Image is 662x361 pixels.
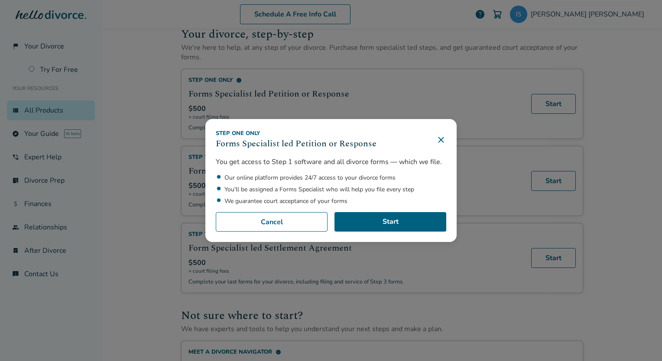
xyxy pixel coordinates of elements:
[216,129,376,137] div: Step One Only
[224,185,446,193] li: You'll be assigned a Forms Specialist who will help you file every step
[619,319,662,361] iframe: Chat Widget
[216,137,376,150] h3: Forms Specialist led Petition or Response
[224,197,446,205] li: We guarantee court acceptance of your forms
[216,157,446,167] p: You get access to Step 1 software and all divorce forms — which we file.
[334,212,446,232] a: Start
[224,174,446,182] li: Our online platform provides 24/7 access to your divorce forms
[216,212,328,232] button: Cancel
